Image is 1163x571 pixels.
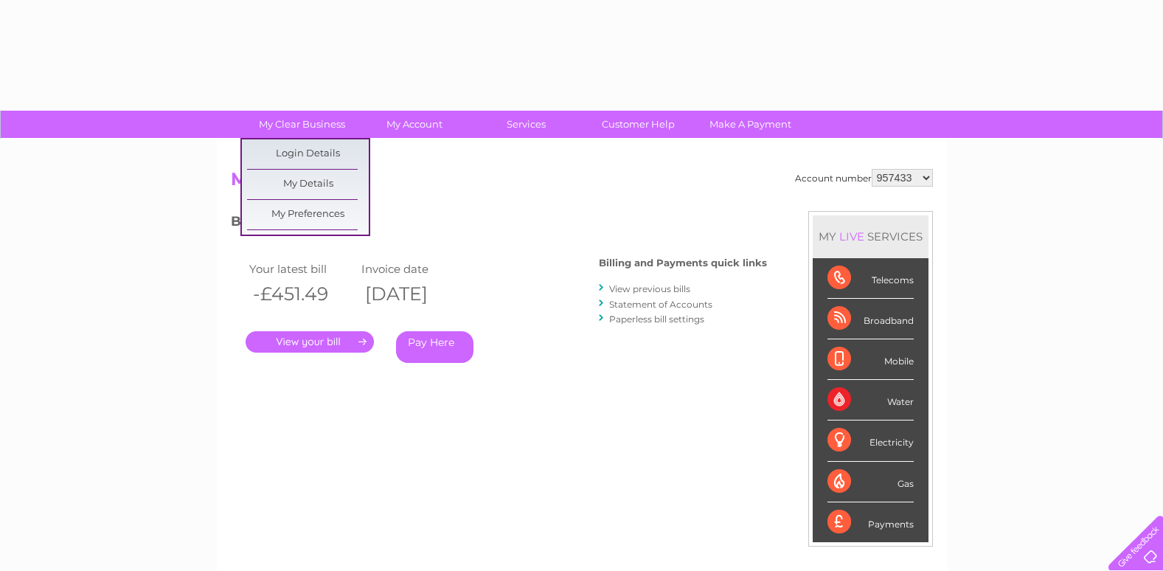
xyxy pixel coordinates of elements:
a: Services [465,111,587,138]
div: MY SERVICES [813,215,928,257]
div: Water [827,380,914,421]
div: Telecoms [827,258,914,299]
a: Customer Help [577,111,699,138]
td: Your latest bill [246,259,358,279]
a: My Clear Business [241,111,363,138]
a: Statement of Accounts [609,299,712,310]
h4: Billing and Payments quick links [599,257,767,269]
th: [DATE] [358,279,471,309]
a: My Account [353,111,475,138]
h3: Bills and Payments [231,211,767,237]
a: Link Account [247,234,369,263]
th: -£451.49 [246,279,358,309]
a: Login Details [247,139,369,169]
a: My Preferences [247,200,369,229]
div: Payments [827,502,914,542]
td: Invoice date [358,259,471,279]
div: LIVE [836,229,867,243]
div: Electricity [827,421,914,461]
a: Make A Payment [690,111,811,138]
a: My Details [247,170,369,199]
a: . [246,331,374,353]
div: Account number [795,169,933,187]
div: Broadband [827,299,914,339]
a: Paperless bill settings [609,314,704,325]
a: Pay Here [396,331,473,363]
h2: My Account [231,169,933,197]
div: Gas [827,462,914,502]
div: Mobile [827,339,914,380]
a: View previous bills [609,283,690,294]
